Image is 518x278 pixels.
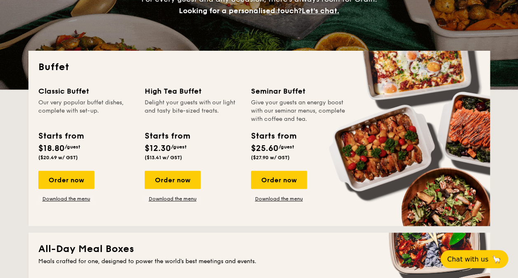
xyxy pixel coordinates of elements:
div: Meals crafted for one, designed to power the world's best meetings and events. [38,257,480,266]
div: Order now [251,171,307,189]
div: High Tea Buffet [145,85,241,97]
span: $12.30 [145,144,171,153]
a: Download the menu [38,196,94,202]
span: $18.80 [38,144,65,153]
span: Looking for a personalised touch? [179,6,302,15]
span: $25.60 [251,144,279,153]
div: Starts from [145,130,190,142]
div: Give your guests an energy boost with our seminar menus, complete with coffee and tea. [251,99,347,123]
span: /guest [171,144,187,150]
span: ($13.41 w/ GST) [145,155,182,160]
span: /guest [65,144,80,150]
h2: All-Day Meal Boxes [38,243,480,256]
span: Let's chat. [302,6,339,15]
span: ($27.90 w/ GST) [251,155,290,160]
span: /guest [279,144,294,150]
span: 🦙 [492,254,502,264]
div: Delight your guests with our light and tasty bite-sized treats. [145,99,241,123]
div: Order now [145,171,201,189]
h2: Buffet [38,61,480,74]
span: ($20.49 w/ GST) [38,155,78,160]
div: Starts from [251,130,296,142]
a: Download the menu [145,196,201,202]
div: Classic Buffet [38,85,135,97]
div: Seminar Buffet [251,85,347,97]
button: Chat with us🦙 [441,250,508,268]
div: Order now [38,171,94,189]
div: Our very popular buffet dishes, complete with set-up. [38,99,135,123]
div: Starts from [38,130,83,142]
a: Download the menu [251,196,307,202]
span: Chat with us [447,255,488,263]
